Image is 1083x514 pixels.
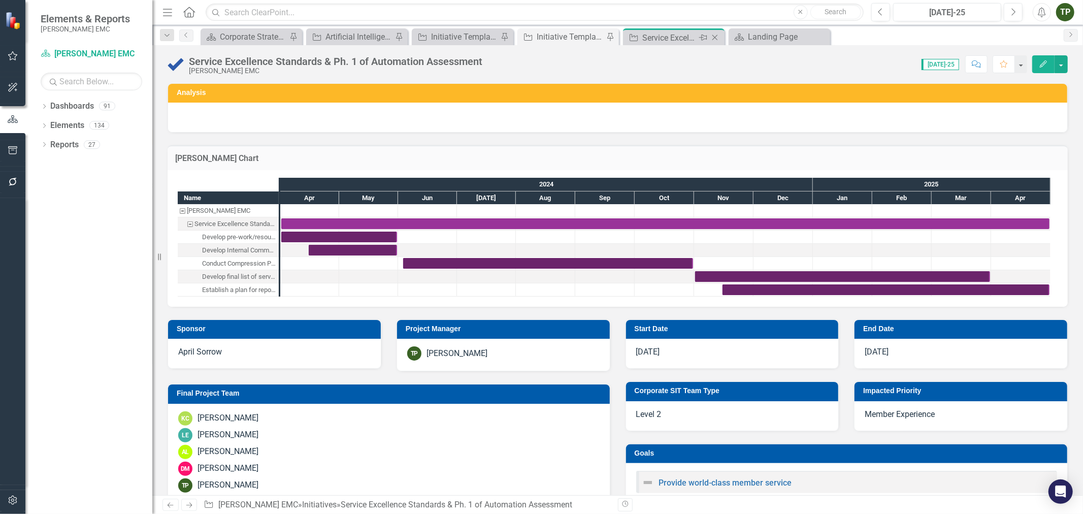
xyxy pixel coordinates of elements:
div: Task: Start date: 2024-04-01 End date: 2025-04-30 [281,218,1049,229]
input: Search Below... [41,73,142,90]
div: Landing Page [748,30,828,43]
span: [DATE] [865,347,889,357]
span: [DATE] [636,347,660,357]
div: 2025 [813,178,1051,191]
div: Service Excellence Standards & Ph. 1 of Automation Assessment [178,217,279,231]
div: [DATE]-25 [897,7,998,19]
div: [PERSON_NAME] EMC [187,204,250,217]
h3: End Date [863,325,1062,333]
div: Task: Start date: 2024-04-15 End date: 2024-05-31 [178,244,279,257]
a: Provide world-class member service [659,478,792,488]
div: Artificial Intelligence Outlook [325,30,392,43]
div: Develop final list of service excellence standard and tracking process(es) [202,270,276,283]
a: Initiatives [302,500,337,509]
div: Develop pre-work/resources for compression planning meetings with departments [202,231,276,244]
div: Task: Start date: 2024-11-15 End date: 2025-04-30 [723,284,1049,295]
a: Elements [50,120,84,132]
div: Feb [872,191,932,205]
div: Task: Start date: 2024-06-03 End date: 2024-10-31 [178,257,279,270]
div: Initiative Template CDT [431,30,498,43]
img: ClearPoint Strategy [5,11,23,29]
div: Mar [932,191,991,205]
h3: [PERSON_NAME] Chart [175,154,1060,163]
div: Task: Start date: 2024-04-15 End date: 2024-05-31 [309,245,397,255]
a: Landing Page [731,30,828,43]
div: Jul [457,191,516,205]
h3: Start Date [635,325,834,333]
div: LE [178,428,192,442]
div: Task: Start date: 2024-11-01 End date: 2025-03-31 [178,270,279,283]
div: Oct [635,191,694,205]
div: TP [178,478,192,493]
div: TP [407,346,421,361]
div: Apr [280,191,339,205]
h3: Project Manager [406,325,605,333]
div: Develop Internal Communication Plan [178,244,279,257]
div: Task: Start date: 2024-11-15 End date: 2025-04-30 [178,283,279,297]
div: Conduct Compression Planning Meetings [178,257,279,270]
div: Nov [694,191,753,205]
div: Initiative Template DPT [537,30,604,43]
a: [PERSON_NAME] EMC [41,48,142,60]
div: Task: Start date: 2024-11-01 End date: 2025-03-31 [695,271,990,282]
div: [PERSON_NAME] [198,412,258,424]
span: Member Experience [865,409,935,419]
div: Open Intercom Messenger [1048,479,1073,504]
span: Elements & Reports [41,13,130,25]
h3: Sponsor [177,325,376,333]
a: Artificial Intelligence Outlook [309,30,392,43]
button: TP [1056,3,1074,21]
div: AL [178,445,192,459]
div: Task: Start date: 2024-04-01 End date: 2025-04-30 [178,217,279,231]
div: Task: Start date: 2024-06-03 End date: 2024-10-31 [403,258,693,269]
div: Jan [813,191,872,205]
div: Conduct Compression Planning Meetings [202,257,276,270]
div: Jackson EMC [178,204,279,217]
div: May [339,191,398,205]
h3: Corporate SIT Team Type [635,387,834,395]
div: Service Excellence Standards & Ph. 1 of Automation Assessment [341,500,572,509]
div: Sep [575,191,635,205]
div: [PERSON_NAME] [426,348,487,360]
div: Establish a plan for reporting on all service excellence standards [178,283,279,297]
span: April Sorrow [178,347,222,357]
div: [PERSON_NAME] EMC [189,67,482,75]
a: Initiative Template DPT [520,30,604,43]
div: Apr [991,191,1051,205]
div: 2024 [280,178,813,191]
span: Level 2 [636,409,662,419]
div: Name [178,191,279,204]
a: Corporate Strategic Plan Through 2026 [203,30,287,43]
h3: Analysis [177,89,1062,97]
h3: Impacted Priority [863,387,1062,395]
div: Task: Start date: 2024-04-01 End date: 2024-05-31 [281,232,397,242]
div: [PERSON_NAME] [198,429,258,441]
img: Not Defined [642,476,654,489]
div: Corporate Strategic Plan Through 2026 [220,30,287,43]
small: [PERSON_NAME] EMC [41,25,130,33]
div: Service Excellence Standards & Ph. 1 of Automation Assessment [642,31,697,44]
div: Jun [398,191,457,205]
div: Develop final list of service excellence standard and tracking process(es) [178,270,279,283]
div: KC [178,411,192,426]
div: DM [178,462,192,476]
a: Dashboards [50,101,94,112]
div: Dec [753,191,813,205]
a: Reports [50,139,79,151]
div: Develop pre-work/resources for compression planning meetings with departments [178,231,279,244]
a: [PERSON_NAME] EMC [218,500,298,509]
a: Initiative Template CDT [414,30,498,43]
div: Service Excellence Standards & Ph. 1 of Automation Assessment [194,217,276,231]
div: [PERSON_NAME] [198,463,258,474]
div: 27 [84,140,100,149]
input: Search ClearPoint... [206,4,864,21]
span: [DATE]-25 [922,59,959,70]
div: [PERSON_NAME] [198,479,258,491]
div: Establish a plan for reporting on all service excellence standards [202,283,276,297]
div: 91 [99,102,115,111]
button: [DATE]-25 [893,3,1001,21]
span: Search [825,8,846,16]
div: 134 [89,121,109,130]
div: [PERSON_NAME] [198,446,258,458]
